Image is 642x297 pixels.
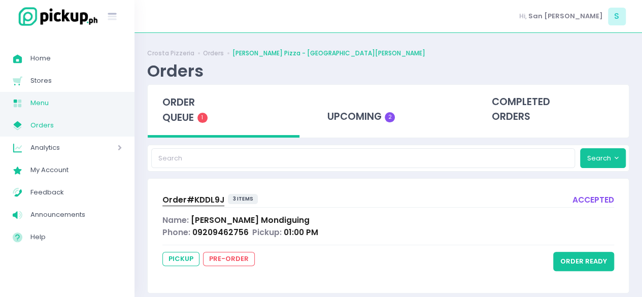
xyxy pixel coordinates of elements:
[203,49,224,58] a: Orders
[284,227,318,238] span: 01:00 PM
[30,141,89,154] span: Analytics
[528,11,603,21] span: San [PERSON_NAME]
[191,215,310,225] span: [PERSON_NAME] Mondiguing
[192,227,249,238] span: 09209462756
[385,112,395,122] span: 2
[30,119,122,132] span: Orders
[30,186,122,199] span: Feedback
[162,215,189,225] span: Name:
[203,252,255,266] span: pre-order
[608,8,626,25] span: S
[30,96,122,110] span: Menu
[197,113,208,123] span: 1
[13,6,99,27] img: logo
[30,52,122,65] span: Home
[30,74,122,87] span: Stores
[580,148,626,168] button: Search
[228,194,258,204] span: 3 items
[162,194,224,205] span: Order# KDDL9J
[30,163,122,177] span: My Account
[312,85,464,135] div: upcoming
[252,227,282,238] span: Pickup:
[147,61,204,81] div: Orders
[30,230,122,244] span: Help
[232,49,425,58] a: [PERSON_NAME] Pizza - [GEOGRAPHIC_DATA][PERSON_NAME]
[162,95,195,124] span: order queue
[162,252,199,266] span: pickup
[553,252,614,271] button: order ready
[572,194,614,208] div: accepted
[30,208,122,221] span: Announcements
[151,148,576,168] input: Search
[477,85,629,135] div: completed orders
[519,11,527,21] span: Hi,
[147,49,194,58] a: Crosta Pizzeria
[162,194,224,208] a: Order#KDDL9J
[162,227,190,238] span: Phone:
